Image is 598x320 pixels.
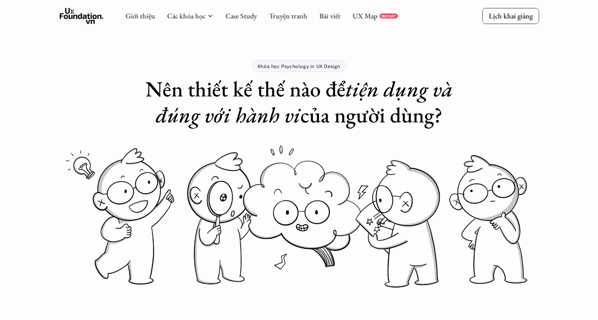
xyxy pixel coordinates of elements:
[319,11,340,20] a: Bài viết
[167,11,205,20] a: Các khóa học
[482,8,539,24] a: Lịch khai giảng
[489,11,532,20] p: Lịch khai giảng
[381,14,396,18] p: REPORT
[225,11,257,20] a: Case Study
[156,75,458,129] em: tiện dụng và đúng với hành vi
[125,11,155,20] a: Giới thiệu
[269,11,307,20] a: Truyện tranh
[139,76,459,128] h1: Nên thiết kế thế nào để của người dùng?
[352,11,377,20] a: UX Map
[258,63,340,69] p: Khóa học Psychology in UX Design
